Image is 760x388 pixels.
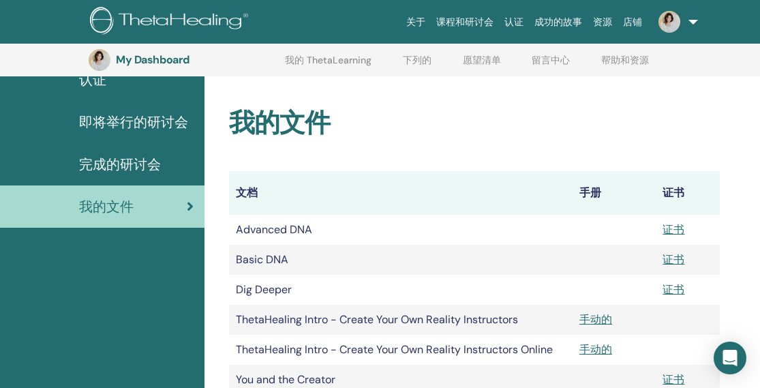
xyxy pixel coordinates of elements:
td: Dig Deeper [229,275,573,305]
a: 课程和研讨会 [431,10,499,35]
th: 文档 [229,171,573,215]
a: 认证 [499,10,529,35]
div: Open Intercom Messenger [714,342,746,374]
h3: My Dashboard [116,53,252,66]
td: Advanced DNA [229,215,573,245]
a: 手动的 [579,312,612,327]
img: logo.png [90,7,253,38]
a: 下列的 [403,55,431,76]
span: 完成的研讨会 [79,154,161,175]
span: 我的文件 [79,196,134,217]
a: 证书 [663,222,684,237]
a: 留言中心 [532,55,570,76]
a: 我的 ThetaLearning [285,55,371,76]
span: 认证 [79,70,106,90]
a: 愿望清单 [463,55,501,76]
td: ThetaHealing Intro - Create Your Own Reality Instructors Online [229,335,573,365]
th: 证书 [656,171,720,215]
a: 店铺 [618,10,648,35]
a: 帮助和资源 [601,55,649,76]
img: default.jpg [89,49,110,71]
a: 证书 [663,252,684,267]
span: 即将举行的研讨会 [79,112,188,132]
td: ThetaHealing Intro - Create Your Own Reality Instructors [229,305,573,335]
a: 证书 [663,282,684,297]
a: 资源 [588,10,618,35]
a: 成功的故事 [529,10,588,35]
a: 证书 [663,372,684,387]
a: 手动的 [579,342,612,357]
td: Basic DNA [229,245,573,275]
img: default.jpg [658,11,680,33]
a: 关于 [401,10,431,35]
th: 手册 [573,171,656,215]
h2: 我的文件 [229,108,720,139]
